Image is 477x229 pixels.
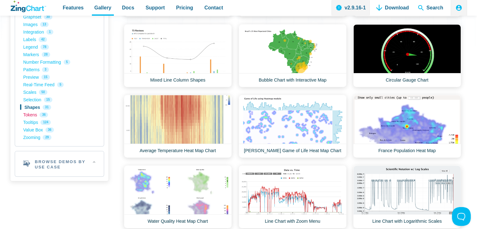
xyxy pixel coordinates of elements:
[15,151,104,176] h2: Browse Demos By Use Case
[239,165,347,228] a: Line Chart with Zoom Menu
[353,165,461,228] a: Line Chart with Logarithmic Scales
[452,207,471,226] iframe: Toggle Customer Support
[239,24,347,87] a: Bubble Chart with Interactive Map
[94,3,111,12] span: Gallery
[353,24,461,87] a: Circular Gauge Chart
[176,3,193,12] span: Pricing
[124,24,232,87] a: Mixed Line Column Shapes
[353,95,461,158] a: France Population Heat Map
[204,3,223,12] span: Contact
[124,95,232,158] a: Average Temperature Heat Map Chart
[63,3,84,12] span: Features
[122,3,134,12] span: Docs
[124,165,232,228] a: Water Quality Heat Map Chart
[239,95,347,158] a: [PERSON_NAME] Game of Life Heat Map Chart
[11,1,46,12] a: ZingChart Logo. Click to return to the homepage
[146,3,165,12] span: Support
